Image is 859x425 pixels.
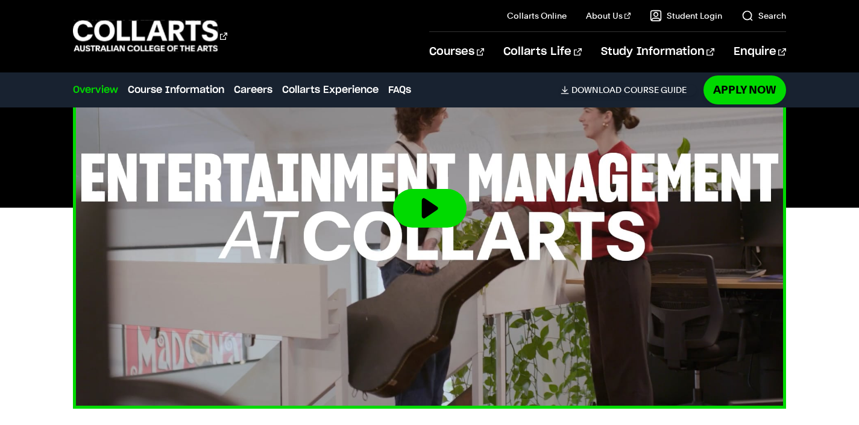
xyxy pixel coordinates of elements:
a: Collarts Life [503,32,581,72]
span: Download [571,85,621,95]
a: Student Login [650,10,722,22]
a: DownloadCourse Guide [561,85,696,95]
a: FAQs [388,83,411,97]
a: Collarts Experience [282,83,379,97]
a: Collarts Online [507,10,567,22]
a: Search [741,10,786,22]
a: Careers [234,83,272,97]
a: Overview [73,83,118,97]
a: Apply Now [703,75,786,104]
a: Enquire [734,32,786,72]
a: Study Information [601,32,714,72]
a: About Us [586,10,631,22]
a: Courses [429,32,484,72]
div: Go to homepage [73,19,227,53]
a: Course Information [128,83,224,97]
